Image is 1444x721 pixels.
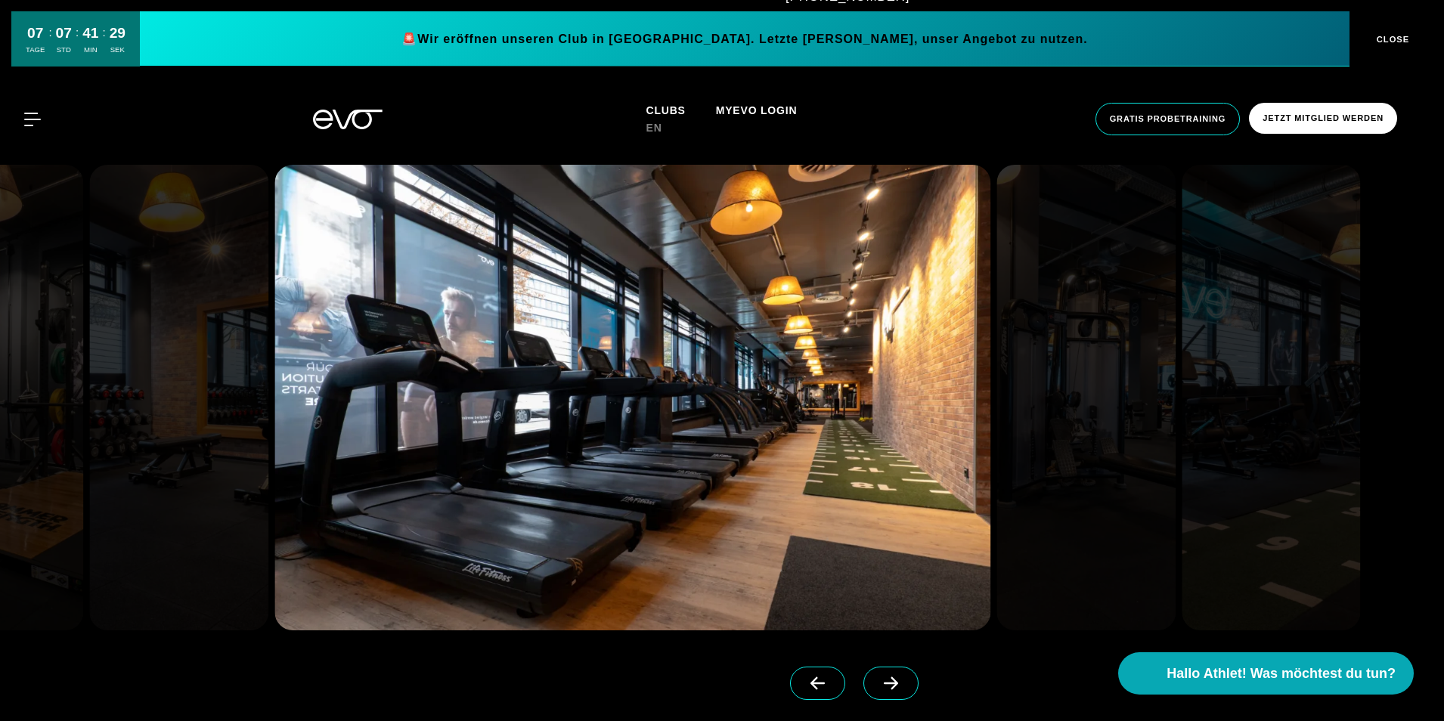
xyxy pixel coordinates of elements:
img: evofitness [89,165,268,630]
button: Hallo Athlet! Was möchtest du tun? [1118,652,1414,695]
img: evofitness [1182,165,1361,630]
div: TAGE [26,45,45,55]
img: evofitness [996,165,1176,630]
span: Clubs [646,104,686,116]
div: 41 [82,23,98,45]
div: 29 [110,23,125,45]
div: MIN [82,45,98,55]
span: Jetzt Mitglied werden [1263,112,1384,125]
span: CLOSE [1373,34,1410,44]
button: CLOSE [1349,11,1433,67]
div: 07 [56,23,72,45]
span: Gratis Probetraining [1110,113,1226,125]
span: en [646,122,662,134]
a: MYEVO LOGIN [716,104,798,116]
div: : [76,24,79,64]
span: Hallo Athlet! Was möchtest du tun? [1167,666,1396,682]
div: 07 [26,23,45,45]
a: Clubs [646,104,716,116]
div: : [102,24,105,64]
img: evofitness [274,165,990,630]
a: en [646,121,680,134]
div: SEK [110,45,125,55]
a: Jetzt Mitglied werden [1244,103,1402,135]
a: Gratis Probetraining [1091,103,1245,135]
div: : [48,24,51,64]
div: STD [56,45,72,55]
